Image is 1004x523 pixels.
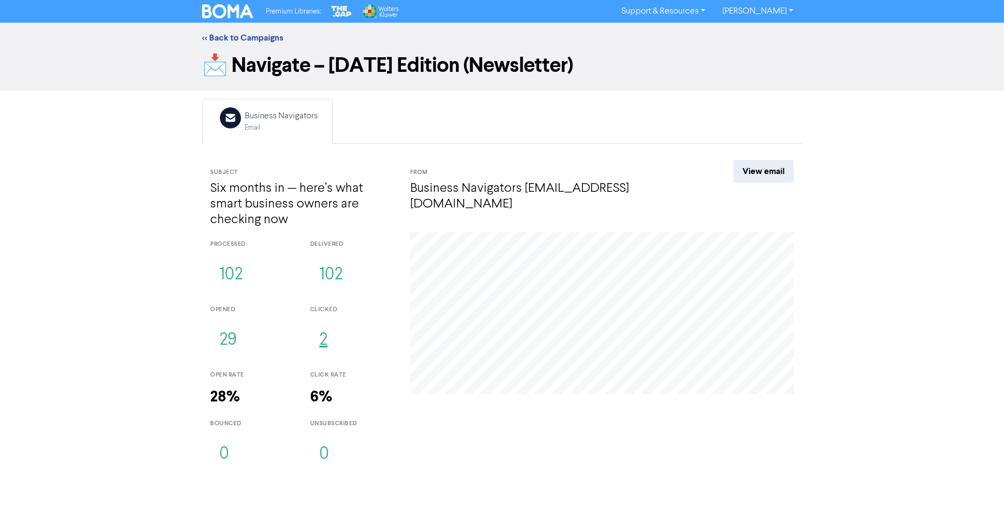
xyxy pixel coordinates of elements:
button: 0 [310,437,338,472]
div: clicked [310,305,394,314]
a: [PERSON_NAME] [714,3,802,20]
div: processed [210,240,294,249]
strong: 28% [210,387,240,406]
div: unsubscribed [310,419,394,428]
div: bounced [210,419,294,428]
div: delivered [310,240,394,249]
a: << Back to Campaigns [202,32,283,43]
button: 0 [210,437,238,472]
span: Premium Libraries: [266,8,321,15]
h4: Business Navigators [EMAIL_ADDRESS][DOMAIN_NAME] [410,181,694,212]
button: 102 [310,257,352,293]
img: BOMA Logo [202,4,253,18]
div: Business Navigators [245,110,318,123]
button: 102 [210,257,252,293]
button: 2 [310,323,337,358]
a: View email [733,160,794,183]
div: From [410,168,694,177]
div: click rate [310,371,394,380]
div: Subject [210,168,394,177]
iframe: Chat Widget [950,471,1004,523]
a: Support & Resources [613,3,714,20]
h4: Six months in — here’s what smart business owners are checking now [210,181,394,227]
button: 29 [210,323,246,358]
strong: 6% [310,387,332,406]
img: The Gap [330,4,353,18]
div: opened [210,305,294,314]
h1: 📩 Navigate – [DATE] Edition (Newsletter) [202,53,802,78]
img: Wolters Kluwer [362,4,398,18]
div: Email [245,123,318,133]
div: open rate [210,371,294,380]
